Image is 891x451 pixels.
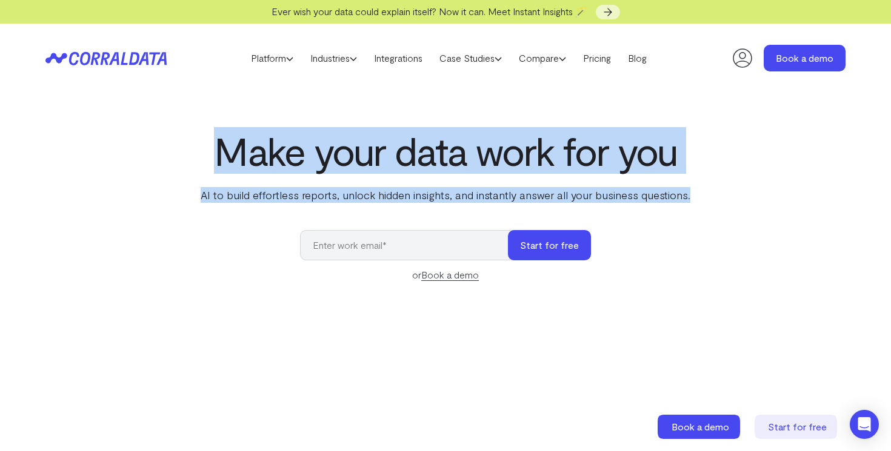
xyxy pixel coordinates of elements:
span: Book a demo [672,421,729,432]
a: Case Studies [431,49,510,67]
div: or [300,268,591,282]
a: Compare [510,49,575,67]
button: Start for free [508,230,591,260]
span: Ever wish your data could explain itself? Now it can. Meet Instant Insights 🪄 [272,5,587,17]
a: Book a demo [658,415,743,439]
a: Blog [619,49,655,67]
a: Start for free [755,415,839,439]
a: Industries [302,49,365,67]
a: Platform [242,49,302,67]
input: Enter work email* [300,230,520,260]
a: Integrations [365,49,431,67]
h1: Make your data work for you [198,129,693,173]
div: Open Intercom Messenger [850,410,879,439]
a: Book a demo [764,45,846,71]
a: Book a demo [421,269,479,281]
a: Pricing [575,49,619,67]
span: Start for free [768,421,827,432]
p: AI to build effortless reports, unlock hidden insights, and instantly answer all your business qu... [198,187,693,203]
